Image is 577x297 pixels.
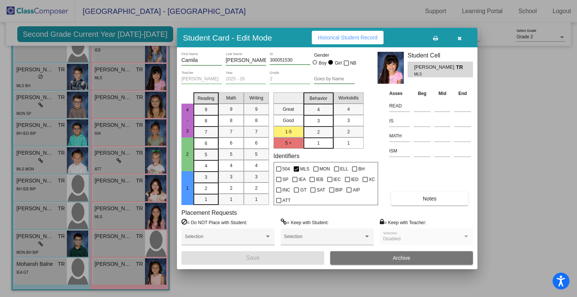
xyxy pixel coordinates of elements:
span: 2 [317,129,320,136]
button: Historical Student Record [312,31,384,44]
span: 6 [205,140,207,147]
th: Asses [387,89,412,98]
span: 1 [184,185,191,191]
span: 7 [230,128,233,135]
button: Archive [330,251,473,265]
span: BIP [335,185,343,194]
span: 4 [255,162,258,169]
span: 1 [317,140,320,146]
span: 4 [317,106,320,113]
span: 504 [282,164,290,173]
span: Writing [249,95,263,101]
span: IED [351,175,359,184]
span: BH [358,164,365,173]
span: 3 [205,174,207,181]
input: assessment [389,100,410,112]
input: goes by name [314,77,355,82]
label: Placement Requests [181,209,237,216]
span: IEB [316,175,323,184]
span: Disabled [383,236,401,241]
span: GT [300,185,307,194]
input: Enter ID [270,58,310,63]
input: assessment [389,115,410,127]
span: NB [350,59,356,68]
span: Math [226,95,236,101]
span: 3 [317,118,320,124]
span: 2 [255,185,258,191]
span: 9 [230,106,233,113]
span: 5 [255,151,258,158]
span: 7 [255,128,258,135]
span: MON [320,164,330,173]
span: Notes [423,196,437,202]
span: 8 [205,118,207,124]
span: 1 [255,196,258,203]
input: assessment [389,145,410,157]
span: 6 [255,140,258,146]
button: Save [181,251,324,265]
label: Identifiers [273,152,299,160]
span: 4 [205,163,207,169]
span: 3 [230,173,233,180]
label: = Keep with Teacher: [380,219,426,226]
th: End [452,89,473,98]
span: Workskills [338,95,359,101]
span: 8 [230,117,233,124]
span: Historical Student Record [318,35,378,41]
div: Boy [319,60,327,66]
h3: Student Card - Edit Mode [183,33,272,42]
span: 2 [230,185,233,191]
span: 7 [205,129,207,136]
span: 2 [205,185,207,192]
input: teacher [181,77,222,82]
div: Girl [334,60,342,66]
input: year [226,77,266,82]
span: AIP [353,185,360,194]
span: 3 [347,117,350,124]
th: Beg [412,89,432,98]
th: Mid [432,89,452,98]
span: 8 [255,117,258,124]
span: 5 [230,151,233,158]
span: 3 [255,173,258,180]
span: TR [456,63,467,71]
button: Notes [391,192,468,205]
span: ATT [282,196,291,205]
span: Behavior [310,95,327,102]
mat-label: Gender [314,52,355,59]
span: IEA [299,175,306,184]
span: 1 [205,196,207,203]
span: Archive [393,255,411,261]
span: 1 [230,196,233,203]
span: 2 [184,152,191,157]
span: 4 [347,106,350,113]
span: MLS [414,71,450,77]
input: grade [270,77,310,82]
span: 1 [347,140,350,146]
span: [PERSON_NAME] [414,63,456,71]
h3: Student Cell [408,52,473,59]
span: SP [282,175,288,184]
span: 4 [230,162,233,169]
span: 5 [205,151,207,158]
span: MLS [300,164,310,173]
span: ELL [340,164,348,173]
span: 4 - 3 [184,107,191,134]
span: 2 [347,128,350,135]
span: 9 [255,106,258,113]
label: = Do NOT Place with Student: [181,219,247,226]
span: 9 [205,106,207,113]
span: XC [369,175,375,184]
span: Save [246,255,260,261]
span: 6 [230,140,233,146]
span: INC [282,185,290,194]
span: IEC [334,175,341,184]
label: = Keep with Student: [281,219,329,226]
input: assessment [389,130,410,142]
span: Reading [198,95,214,102]
span: SAT [317,185,325,194]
